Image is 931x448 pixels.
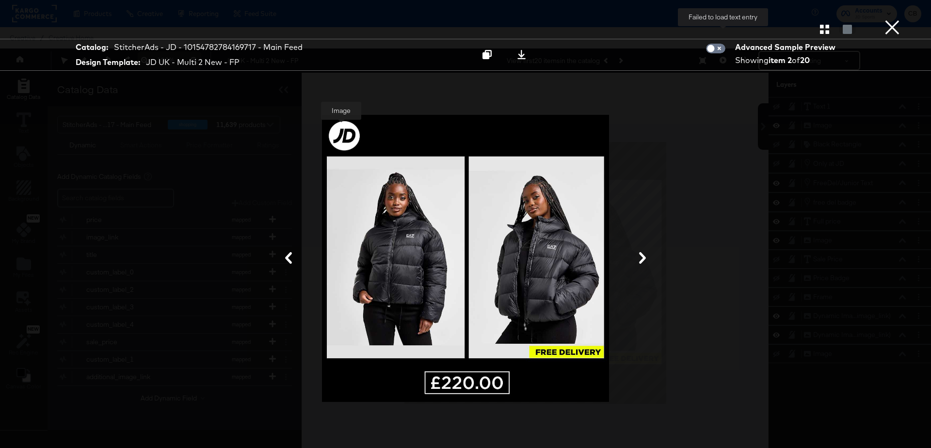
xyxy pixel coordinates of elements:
[114,42,303,53] div: StitcherAds - JD - 10154782784169717 - Main Feed
[76,42,108,53] strong: Catalog:
[735,42,839,53] div: Advanced Sample Preview
[76,57,140,68] strong: Design Template:
[769,55,792,65] strong: item 2
[800,55,810,65] strong: 20
[146,57,240,68] div: JD UK - Multi 2 New - FP
[735,55,839,66] div: Showing of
